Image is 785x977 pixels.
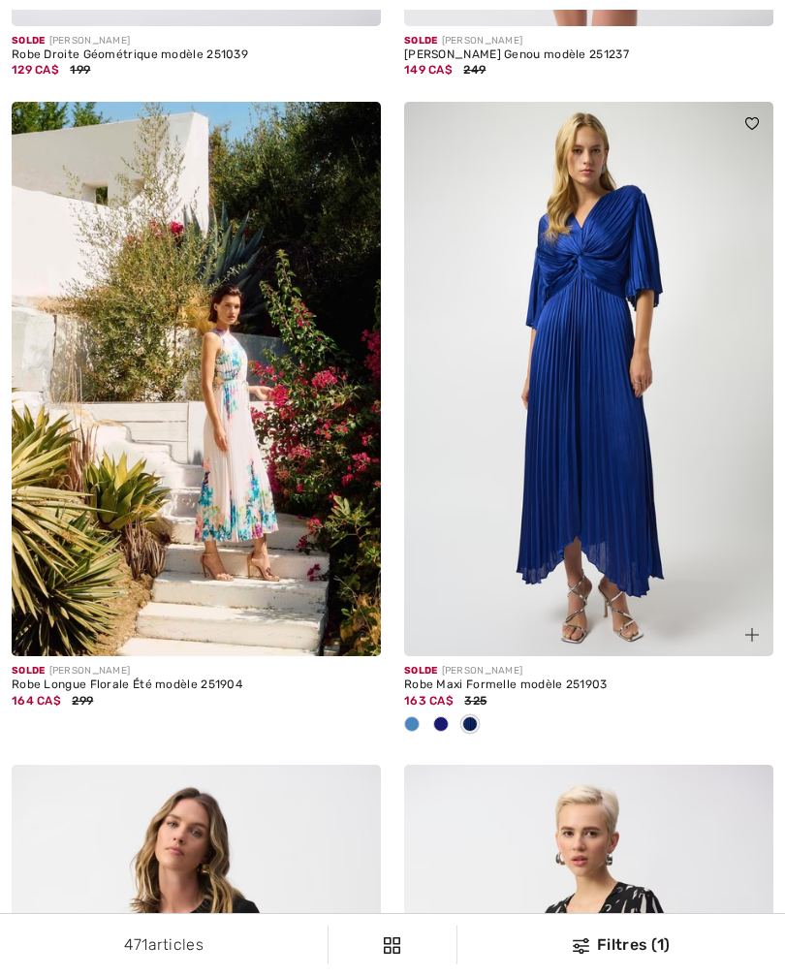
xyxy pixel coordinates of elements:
[12,664,381,678] div: [PERSON_NAME]
[404,102,773,656] img: Robe Maxi Formelle modèle 251903. Coastal blue
[384,937,400,954] img: Filtres
[463,63,486,77] span: 249
[404,35,438,47] span: Solde
[573,938,589,954] img: Filtres
[70,63,90,77] span: 199
[12,665,46,677] span: Solde
[12,694,61,708] span: 164 CA$
[455,709,485,741] div: Royal Sapphire 163
[404,665,438,677] span: Solde
[397,709,426,741] div: Coastal blue
[404,63,453,77] span: 149 CA$
[404,48,773,62] div: [PERSON_NAME] Genou modèle 251237
[12,48,381,62] div: Robe Droite Géométrique modèle 251039
[745,117,759,129] img: heart_black_full.svg
[12,102,381,656] img: Robe Longue Florale Été modèle 251904. Blanc Cassé/Multi
[404,664,773,678] div: [PERSON_NAME]
[12,35,46,47] span: Solde
[353,117,366,129] img: heart_black_full.svg
[12,34,381,48] div: [PERSON_NAME]
[404,34,773,48] div: [PERSON_NAME]
[404,678,773,692] div: Robe Maxi Formelle modèle 251903
[404,694,454,708] span: 163 CA$
[353,628,366,642] img: plus_v2.svg
[124,935,148,954] span: 471
[426,709,455,741] div: Midnight Blue
[745,628,759,642] img: plus_v2.svg
[464,694,487,708] span: 325
[72,694,93,708] span: 299
[12,63,59,77] span: 129 CA$
[469,933,773,957] div: Filtres (1)
[12,678,381,692] div: Robe Longue Florale Été modèle 251904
